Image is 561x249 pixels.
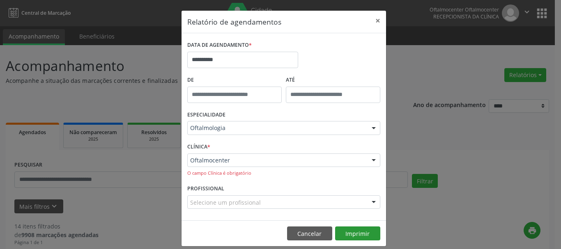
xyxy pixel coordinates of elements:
label: ESPECIALIDADE [187,109,225,121]
span: Oftalmocenter [190,156,363,164]
span: Oftalmologia [190,124,363,132]
button: Close [370,11,386,31]
button: Imprimir [335,226,380,240]
h5: Relatório de agendamentos [187,16,281,27]
label: De [187,74,282,87]
label: DATA DE AGENDAMENTO [187,39,252,52]
span: Selecione um profissional [190,198,261,207]
label: CLÍNICA [187,141,210,153]
label: ATÉ [286,74,380,87]
button: Cancelar [287,226,332,240]
label: PROFISSIONAL [187,183,224,195]
div: O campo Clínica é obrigatório [187,170,380,177]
